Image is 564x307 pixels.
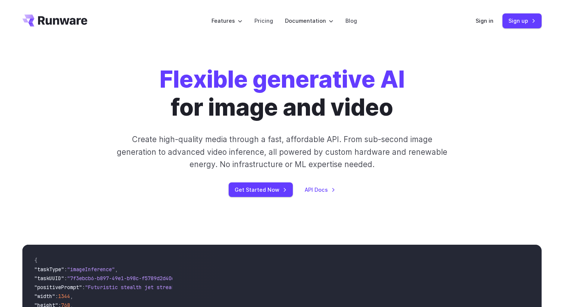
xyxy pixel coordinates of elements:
[345,16,357,25] a: Blog
[305,185,335,194] a: API Docs
[285,16,333,25] label: Documentation
[116,133,448,170] p: Create high-quality media through a fast, affordable API. From sub-second image generation to adv...
[34,266,64,273] span: "taskType"
[67,266,115,273] span: "imageInference"
[476,16,493,25] a: Sign in
[34,257,37,264] span: {
[70,293,73,300] span: ,
[160,66,405,121] h1: for image and video
[34,275,64,282] span: "taskUUID"
[502,13,542,28] a: Sign up
[22,15,87,26] a: Go to /
[211,16,242,25] label: Features
[229,182,293,197] a: Get Started Now
[34,293,55,300] span: "width"
[64,266,67,273] span: :
[55,293,58,300] span: :
[58,293,70,300] span: 1344
[85,284,357,291] span: "Futuristic stealth jet streaking through a neon-lit cityscape with glowing purple exhaust"
[115,266,118,273] span: ,
[64,275,67,282] span: :
[160,65,405,93] strong: Flexible generative AI
[254,16,273,25] a: Pricing
[67,275,181,282] span: "7f3ebcb6-b897-49e1-b98c-f5789d2d40d7"
[82,284,85,291] span: :
[34,284,82,291] span: "positivePrompt"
